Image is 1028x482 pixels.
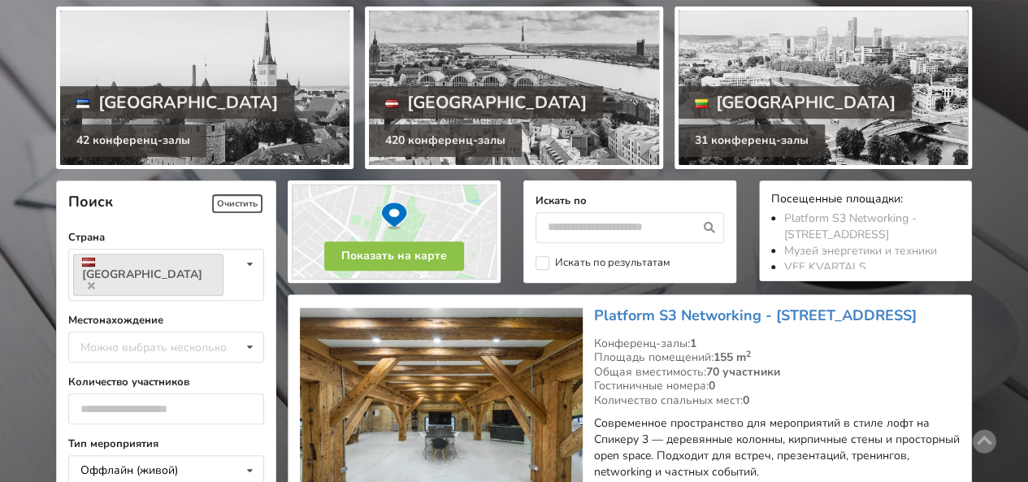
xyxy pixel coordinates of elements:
div: Посещенные площадки: [771,193,960,208]
strong: 0 [743,393,749,408]
a: Platform S3 Networking - [STREET_ADDRESS] [784,211,917,242]
label: Искать по результатам [536,256,670,270]
a: Platform S3 Networking - [STREET_ADDRESS] [594,306,917,325]
label: Местонахождение [68,312,264,328]
sup: 2 [746,348,751,360]
div: Оффлайн (живой) [80,465,178,476]
span: Очистить [212,194,262,213]
div: [GEOGRAPHIC_DATA] [60,86,294,119]
label: Количество участников [68,374,264,390]
p: Современное пространство для мероприятий в стиле лофт на Спикеру 3 — деревянные колонны, кирпичны... [594,415,960,480]
label: Страна [68,229,264,245]
img: Показать на карте [288,180,501,283]
label: Тип мероприятия [68,436,264,452]
div: Количество спальных мест: [594,393,960,408]
div: Можно выбрать несколько [76,337,263,356]
div: Площадь помещений: [594,350,960,365]
a: [GEOGRAPHIC_DATA] [73,254,223,296]
div: [GEOGRAPHIC_DATA] [679,86,913,119]
strong: 70 участники [706,364,780,380]
label: Искать по [536,193,724,209]
a: [GEOGRAPHIC_DATA] 420 конференц-залы [365,7,662,169]
a: Музей энергетики и техники [784,243,937,258]
strong: 1 [690,336,696,351]
div: Общая вместимость: [594,365,960,380]
a: VEF KVARTALS [784,259,866,275]
strong: 155 m [714,350,751,365]
div: 31 конференц-залы [679,124,825,157]
button: Показать на карте [324,241,464,271]
a: [GEOGRAPHIC_DATA] 31 конференц-залы [674,7,972,169]
div: 420 конференц-залы [369,124,522,157]
div: Конференц-залы: [594,337,960,351]
a: [GEOGRAPHIC_DATA] 42 конференц-залы [56,7,354,169]
span: Поиск [68,192,113,211]
strong: 0 [709,378,715,393]
div: Гостиничные номера: [594,379,960,393]
div: [GEOGRAPHIC_DATA] [369,86,603,119]
div: 42 конференц-залы [60,124,206,157]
